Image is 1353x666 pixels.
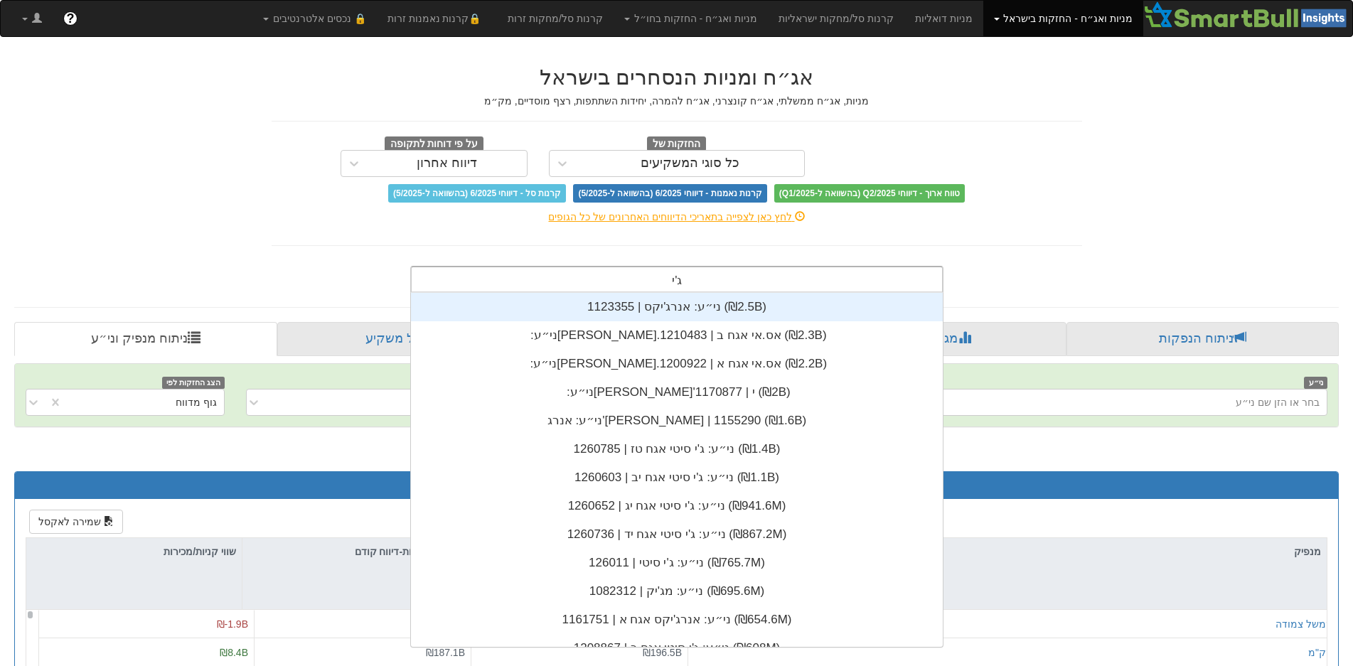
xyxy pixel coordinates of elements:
button: שמירה לאקסל [29,510,123,534]
h2: אג״ח ומניות הנסחרים בישראל [272,65,1082,89]
span: טווח ארוך - דיווחי Q2/2025 (בהשוואה ל-Q1/2025) [774,184,965,203]
a: מניות ואג״ח - החזקות בישראל [983,1,1143,36]
div: שווי החזקות-דיווח קודם [242,538,459,565]
div: ני״ע: ‏ג'י סיטי | 126011 ‎(₪765.7M)‎ [411,549,943,577]
a: מניות ואג״ח - החזקות בחו״ל [614,1,768,36]
span: ₪-1.9B [217,618,248,630]
span: החזקות של [647,136,707,152]
div: ני״ע: ‏ג'י סיטי אגח כ | 1208867 ‎(₪608M)‎ [411,634,943,662]
span: קרנות נאמנות - דיווחי 6/2025 (בהשוואה ל-5/2025) [573,184,766,203]
div: ני״ע: ‏ג'י סיטי אגח יג | 1260652 ‎(₪941.6M)‎ [411,492,943,520]
span: ₪187.1B [426,647,465,658]
div: בחר או הזן שם ני״ע [1236,395,1320,409]
a: ניתוח הנפקות [1066,322,1339,356]
div: ני״ע: ‏ג'י סיטי אגח טז | 1260785 ‎(₪1.4B)‎ [411,435,943,463]
span: קרנות סל - דיווחי 6/2025 (בהשוואה ל-5/2025) [388,184,566,203]
button: מק"מ [1308,645,1333,660]
img: Smartbull [1143,1,1352,29]
div: דיווח אחרון [417,156,477,171]
a: 🔒 נכסים אלטרנטיבים [252,1,377,36]
span: ₪8.4B [220,647,248,658]
div: לחץ כאן לצפייה בתאריכי הדיווחים האחרונים של כל הגופים [261,210,1093,224]
a: קרנות סל/מחקות זרות [497,1,614,36]
div: שווי קניות/מכירות [26,538,242,565]
div: ני״ע: ‏אנרג'יקס | 1123355 ‎(₪2.5B)‎ [411,293,943,321]
a: קרנות סל/מחקות ישראליות [768,1,904,36]
a: ניתוח מנפיק וני״ע [14,322,277,356]
a: ? [53,1,88,36]
div: ני״ע: ‏אנרג'יקס אגח א | 1161751 ‎(₪654.6M)‎ [411,606,943,634]
button: ממשל צמודה [1276,617,1333,631]
a: פרופיל משקיע [277,322,545,356]
div: ני״ע: ‏מג'יק | 1082312 ‎(₪695.6M)‎ [411,577,943,606]
span: ני״ע [1304,377,1327,389]
span: הצג החזקות לפי [162,377,225,389]
span: על פי דוחות לתקופה [385,136,483,152]
h3: סה״כ החזקות לכל מנפיק [26,479,1327,492]
a: מניות דואליות [904,1,983,36]
a: 🔒קרנות נאמנות זרות [377,1,498,36]
span: ? [66,11,74,26]
div: ני״ע: ‏ג'י סיטי אגח יב | 1260603 ‎(₪1.1B)‎ [411,463,943,492]
div: ני״ע: ‏אנרג'[PERSON_NAME] | 1155290 ‎(₪1.6B)‎ [411,407,943,435]
div: ני״ע: ‏[PERSON_NAME].אס.אי אגח ב | 1210483 ‎(₪2.3B)‎ [411,321,943,350]
div: ני״ע: ‏[PERSON_NAME].אס.אי אגח א | 1200922 ‎(₪2.2B)‎ [411,350,943,378]
div: גוף מדווח [176,395,217,409]
div: ני״ע: ‏ג'י סיטי אגח יד | 1260736 ‎(₪867.2M)‎ [411,520,943,549]
div: מנפיק [676,538,1327,565]
span: ₪196.5B [643,647,682,658]
div: כל סוגי המשקיעים [641,156,739,171]
div: ני״ע: ‏[PERSON_NAME]'י | 1170877 ‎(₪2B)‎ [411,378,943,407]
h5: מניות, אג״ח ממשלתי, אג״ח קונצרני, אג״ח להמרה, יחידות השתתפות, רצף מוסדיים, מק״מ [272,96,1082,107]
